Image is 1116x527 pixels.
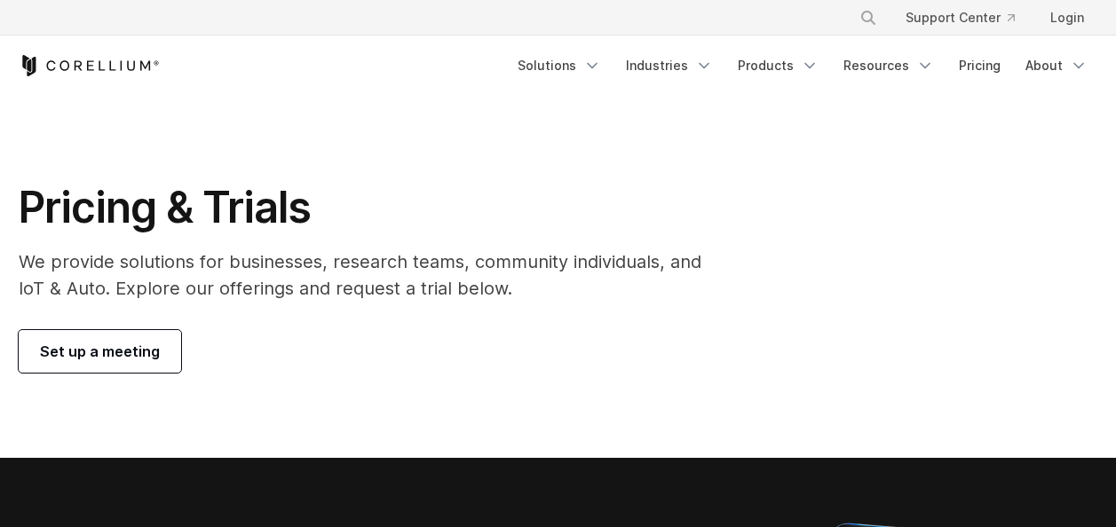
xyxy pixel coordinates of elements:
a: Industries [615,50,724,82]
h1: Pricing & Trials [19,181,726,234]
p: We provide solutions for businesses, research teams, community individuals, and IoT & Auto. Explo... [19,248,726,302]
a: Login [1036,2,1098,34]
span: Set up a meeting [40,341,160,362]
div: Navigation Menu [507,50,1098,82]
div: Navigation Menu [838,2,1098,34]
a: Pricing [948,50,1011,82]
a: Support Center [891,2,1029,34]
a: Solutions [507,50,612,82]
a: Resources [833,50,945,82]
a: Set up a meeting [19,330,181,373]
a: Corellium Home [19,55,160,76]
button: Search [852,2,884,34]
a: About [1015,50,1098,82]
a: Products [727,50,829,82]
